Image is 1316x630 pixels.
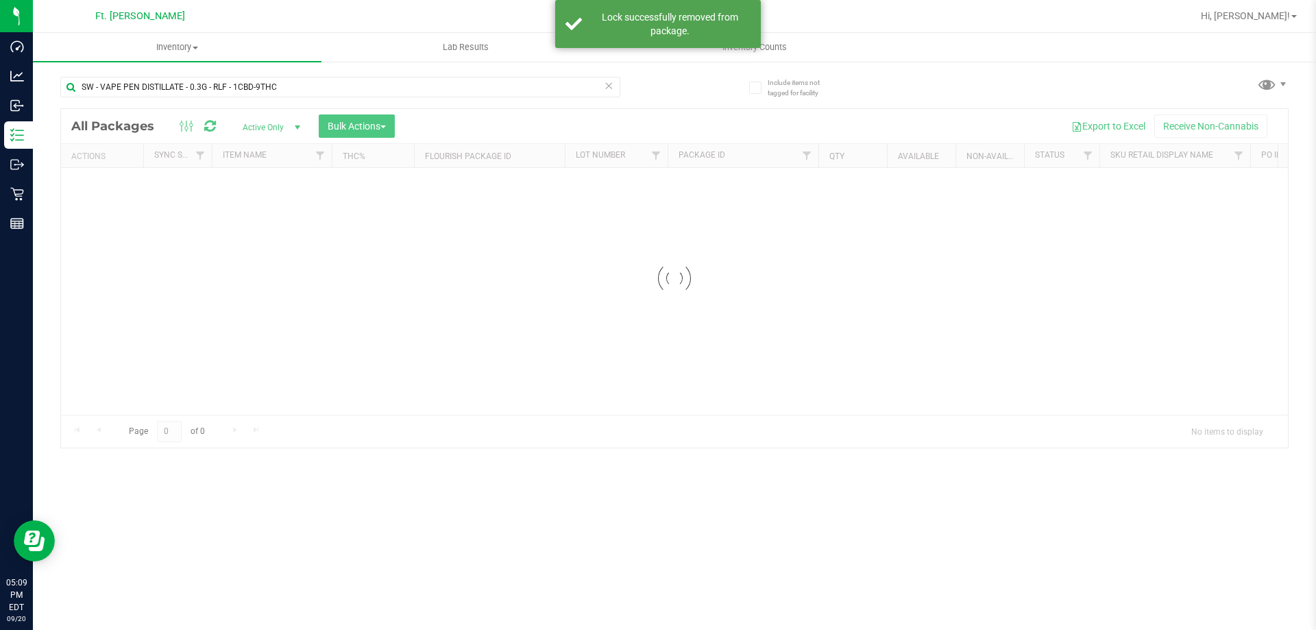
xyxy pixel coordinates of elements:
span: Include items not tagged for facility [768,77,836,98]
iframe: Resource center [14,520,55,561]
inline-svg: Dashboard [10,40,24,53]
inline-svg: Analytics [10,69,24,83]
inline-svg: Reports [10,217,24,230]
inline-svg: Inbound [10,99,24,112]
inline-svg: Inventory [10,128,24,142]
input: Search Package ID, Item Name, SKU, Lot or Part Number... [60,77,620,97]
span: Ft. [PERSON_NAME] [95,10,185,22]
a: Inventory [33,33,321,62]
div: Lock successfully removed from package. [589,10,751,38]
inline-svg: Outbound [10,158,24,171]
span: Inventory [33,41,321,53]
span: Clear [604,77,613,95]
span: Hi, [PERSON_NAME]! [1201,10,1290,21]
a: Lab Results [321,33,610,62]
p: 05:09 PM EDT [6,577,27,614]
inline-svg: Retail [10,187,24,201]
span: Lab Results [424,41,507,53]
p: 09/20 [6,614,27,624]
